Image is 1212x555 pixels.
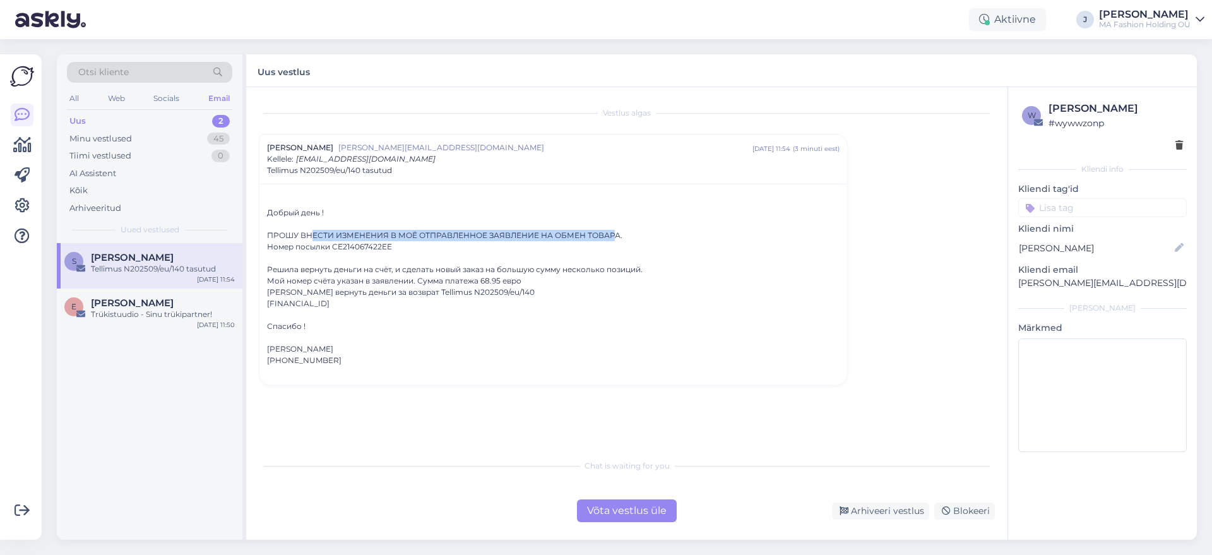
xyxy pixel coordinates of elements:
span: S [72,256,76,266]
div: Спасибо ! [267,321,840,332]
div: Trükistuudio - Sinu trükipartner! [91,309,235,320]
div: Blokeeri [934,503,995,520]
p: Kliendi tag'id [1018,182,1187,196]
div: [PERSON_NAME] [1018,302,1187,314]
div: Chat is waiting for you [259,460,995,472]
div: All [67,90,81,107]
p: [PERSON_NAME][EMAIL_ADDRESS][DOMAIN_NAME] [1018,277,1187,290]
span: Eili Kuzko [91,297,174,309]
div: Tiimi vestlused [69,150,131,162]
div: Email [206,90,232,107]
a: [PERSON_NAME]MA Fashion Holding OÜ [1099,9,1204,30]
div: Arhiveeri vestlus [832,503,929,520]
div: ( 3 minuti eest ) [793,144,840,153]
div: Uus [69,115,86,128]
div: [PERSON_NAME] [267,343,840,355]
img: Askly Logo [10,64,34,88]
div: 45 [207,133,230,145]
label: Uus vestlus [258,62,310,79]
span: w [1028,110,1036,120]
div: Kõik [69,184,88,197]
span: [PERSON_NAME][EMAIL_ADDRESS][DOMAIN_NAME] [338,142,752,153]
div: AI Assistent [69,167,116,180]
input: Lisa tag [1018,198,1187,217]
div: Aktiivne [969,8,1046,31]
div: Arhiveeritud [69,202,121,215]
span: E [71,302,76,311]
div: Web [105,90,128,107]
div: [PERSON_NAME] [1049,101,1183,116]
div: Решила вернуть деньги на счёт, и сделать новый заказ на большую сумму несколько позиций. [267,264,840,275]
div: [PERSON_NAME] вернуть деньги за возврат Tellimus N202509/eu/140 [267,287,840,298]
span: Svetlana Satskova [91,252,174,263]
div: Minu vestlused [69,133,132,145]
div: [FINANCIAL_ID] [267,298,840,309]
span: [EMAIL_ADDRESS][DOMAIN_NAME] [296,154,436,164]
p: Kliendi nimi [1018,222,1187,236]
div: [PHONE_NUMBER] [267,355,840,366]
div: Socials [151,90,182,107]
div: Tellimus N202509/eu/140 tasutud [91,263,235,275]
div: MA Fashion Holding OÜ [1099,20,1191,30]
input: Lisa nimi [1019,241,1172,255]
div: 2 [212,115,230,128]
span: [PERSON_NAME] [267,142,333,153]
span: Tellimus N202509/eu/140 tasutud [267,165,392,176]
div: Добрый день ! [267,207,840,218]
div: [DATE] 11:54 [197,275,235,284]
div: Номер посылки CE214067422EE [267,241,840,253]
div: Võta vestlus üle [577,499,677,522]
p: Kliendi email [1018,263,1187,277]
div: 0 [211,150,230,162]
div: # wywwzonp [1049,116,1183,130]
div: [DATE] 11:50 [197,320,235,330]
div: Мой номер счёта указан в заявлении. Сумма платежа 68.95 евро [267,275,840,287]
p: Märkmed [1018,321,1187,335]
div: ПРОШУ ВНЕСТИ ИЗМЕНЕНИЯ В МОЁ ОТПРАВЛЕННОЕ ЗАЯВЛЕНИЕ НА ОБМЕН ТОВАРА. [267,230,840,241]
div: [DATE] 11:54 [752,144,790,153]
div: Kliendi info [1018,164,1187,175]
div: [PERSON_NAME] [1099,9,1191,20]
div: Vestlus algas [259,107,995,119]
span: Kellele : [267,154,294,164]
span: Uued vestlused [121,224,179,236]
span: Otsi kliente [78,66,129,79]
div: J [1076,11,1094,28]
